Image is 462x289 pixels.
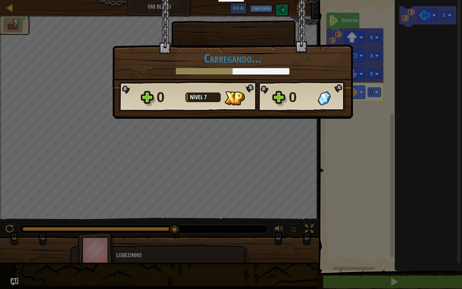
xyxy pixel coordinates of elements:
[225,91,245,105] img: XP Ganho
[204,93,207,101] span: 7
[157,87,182,108] div: 0
[119,51,346,65] h1: Carregando...
[190,93,204,101] span: Nível
[289,87,314,108] div: 0
[318,91,331,105] img: Gemas Ganhas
